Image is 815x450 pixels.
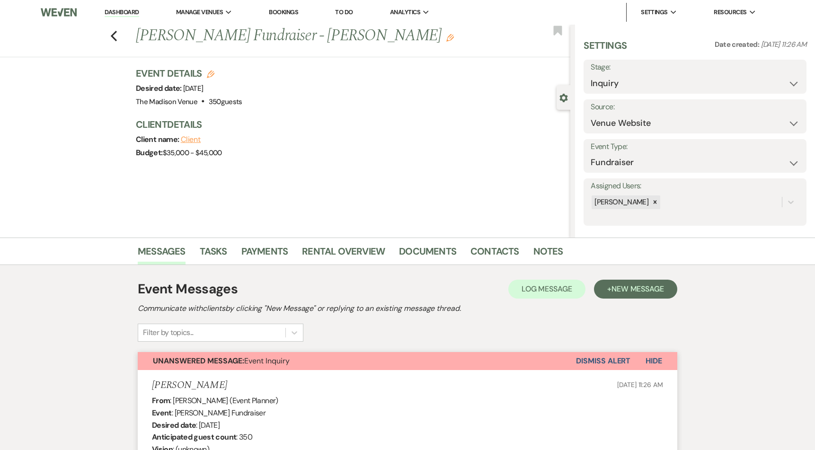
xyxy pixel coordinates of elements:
[136,134,181,144] span: Client name:
[136,25,480,47] h1: [PERSON_NAME] Fundraiser - [PERSON_NAME]
[390,8,420,17] span: Analytics
[611,284,664,294] span: New Message
[163,148,222,158] span: $35,000 - $45,000
[152,432,236,442] b: Anticipated guest count
[176,8,223,17] span: Manage Venues
[269,8,298,16] a: Bookings
[136,67,242,80] h3: Event Details
[594,280,677,299] button: +New Message
[617,380,663,389] span: [DATE] 11:26 AM
[105,8,139,17] a: Dashboard
[641,8,668,17] span: Settings
[646,356,662,366] span: Hide
[153,356,244,366] strong: Unanswered Message:
[714,8,746,17] span: Resources
[508,280,585,299] button: Log Message
[152,408,172,418] b: Event
[584,39,627,60] h3: Settings
[470,244,519,265] a: Contacts
[559,93,568,102] button: Close lead details
[138,303,677,314] h2: Communicate with clients by clicking "New Message" or replying to an existing message thread.
[592,195,650,209] div: [PERSON_NAME]
[152,379,227,391] h5: [PERSON_NAME]
[241,244,288,265] a: Payments
[136,118,561,131] h3: Client Details
[761,40,806,49] span: [DATE] 11:26 AM
[138,244,186,265] a: Messages
[200,244,227,265] a: Tasks
[576,352,630,370] button: Dismiss Alert
[143,327,194,338] div: Filter by topics...
[591,140,799,154] label: Event Type:
[152,396,170,406] b: From
[302,244,385,265] a: Rental Overview
[533,244,563,265] a: Notes
[446,33,454,42] button: Edit
[138,279,238,299] h1: Event Messages
[181,136,201,143] button: Client
[715,40,761,49] span: Date created:
[183,84,203,93] span: [DATE]
[136,83,183,93] span: Desired date:
[209,97,242,106] span: 350 guests
[591,179,799,193] label: Assigned Users:
[630,352,677,370] button: Hide
[152,420,196,430] b: Desired date
[591,61,799,74] label: Stage:
[136,148,163,158] span: Budget:
[138,352,576,370] button: Unanswered Message:Event Inquiry
[41,2,77,22] img: Weven Logo
[136,97,197,106] span: The Madison Venue
[591,100,799,114] label: Source:
[153,356,290,366] span: Event Inquiry
[335,8,353,16] a: To Do
[522,284,572,294] span: Log Message
[399,244,456,265] a: Documents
